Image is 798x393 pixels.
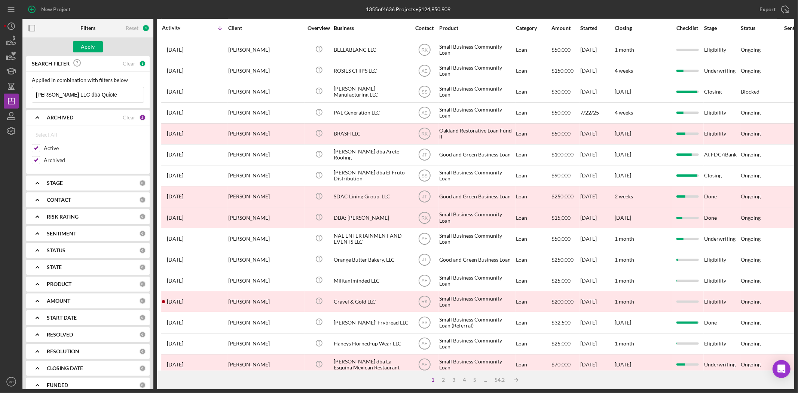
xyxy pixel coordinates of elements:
[516,355,551,375] div: Loan
[167,110,183,116] time: 2025-08-07 20:11
[516,229,551,249] div: Loan
[73,41,103,52] button: Apply
[228,313,303,332] div: [PERSON_NAME]
[167,47,183,53] time: 2025-08-08 20:07
[47,197,71,203] b: CONTACT
[580,166,614,186] div: [DATE]
[167,236,183,242] time: 2025-08-05 19:43
[4,374,19,389] button: PC
[615,130,631,137] time: [DATE]
[551,250,580,269] div: $250,000
[334,61,409,80] div: ROSIES CHIPS LLC
[421,110,427,116] text: AE
[580,61,614,80] div: [DATE]
[704,229,740,249] div: Underwriting
[580,271,614,290] div: [DATE]
[741,89,759,95] div: Blocked
[228,166,303,186] div: [PERSON_NAME]
[32,77,144,83] div: Applied in combination with filters below
[615,340,634,347] time: 1 month
[516,208,551,228] div: Loan
[32,61,70,67] b: SEARCH FILTER
[516,334,551,354] div: Loan
[228,25,303,31] div: Client
[139,196,146,203] div: 0
[580,334,614,354] div: [DATE]
[366,6,451,12] div: 1355 of 4636 Projects • $124,950,909
[47,115,73,121] b: ARCHIVED
[704,250,740,269] div: Eligibility
[422,194,427,199] text: JT
[704,103,740,123] div: Eligibility
[139,314,146,321] div: 0
[139,382,146,389] div: 0
[228,187,303,207] div: [PERSON_NAME]
[139,365,146,372] div: 0
[421,278,427,283] text: AE
[428,377,438,383] div: 1
[459,377,470,383] div: 4
[580,124,614,144] div: [DATE]
[704,271,740,290] div: Eligibility
[80,25,95,31] b: Filters
[139,60,146,67] div: 1
[334,229,409,249] div: NAL ENTERTAINMENT AND EVENTS LLC
[516,250,551,269] div: Loan
[32,127,61,142] button: Select All
[741,362,761,368] div: Ongoing
[126,25,138,31] div: Reset
[439,145,514,165] div: Good and Green Business Loan
[228,271,303,290] div: [PERSON_NAME]
[47,332,73,338] b: RESOLVED
[334,82,409,101] div: [PERSON_NAME] Manufacturing LLC
[422,152,427,158] text: JT
[47,382,68,388] b: FUNDED
[615,277,634,284] time: 1 month
[139,180,146,186] div: 0
[421,68,427,73] text: AE
[421,299,428,305] text: RK
[741,25,777,31] div: Status
[228,103,303,123] div: [PERSON_NAME]
[47,231,76,237] b: SENTIMENT
[773,360,791,378] div: Open Intercom Messenger
[334,40,409,60] div: BELLABLANC LLC
[580,292,614,311] div: [DATE]
[551,61,580,80] div: $150,000
[741,194,761,199] div: Ongoing
[580,187,614,207] div: [DATE]
[22,2,78,17] button: New Project
[167,320,183,326] time: 2025-07-30 21:53
[551,40,580,60] div: $50,000
[516,40,551,60] div: Loan
[334,334,409,354] div: Haneys Horned-up Wear LLC
[580,40,614,60] div: [DATE]
[704,145,740,165] div: At FDC/iBank
[741,152,761,158] div: Ongoing
[228,355,303,375] div: [PERSON_NAME]
[615,361,631,368] time: [DATE]
[47,281,71,287] b: PRODUCT
[615,109,633,116] time: 4 weeks
[139,281,146,287] div: 0
[167,194,183,199] time: 2025-08-06 02:54
[439,271,514,290] div: Small Business Community Loan
[704,40,740,60] div: Eligibility
[551,334,580,354] div: $25,000
[580,145,614,165] div: [DATE]
[439,82,514,101] div: Small Business Community Loan
[47,180,63,186] b: STAGE
[580,250,614,269] div: [DATE]
[615,172,631,179] time: [DATE]
[741,110,761,116] div: Ongoing
[704,313,740,332] div: Done
[516,166,551,186] div: Loan
[47,315,77,321] b: START DATE
[516,271,551,290] div: Loan
[580,229,614,249] div: [DATE]
[228,292,303,311] div: [PERSON_NAME]
[139,298,146,304] div: 0
[228,40,303,60] div: [PERSON_NAME]
[439,40,514,60] div: Small Business Community Loan
[551,271,580,290] div: $25,000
